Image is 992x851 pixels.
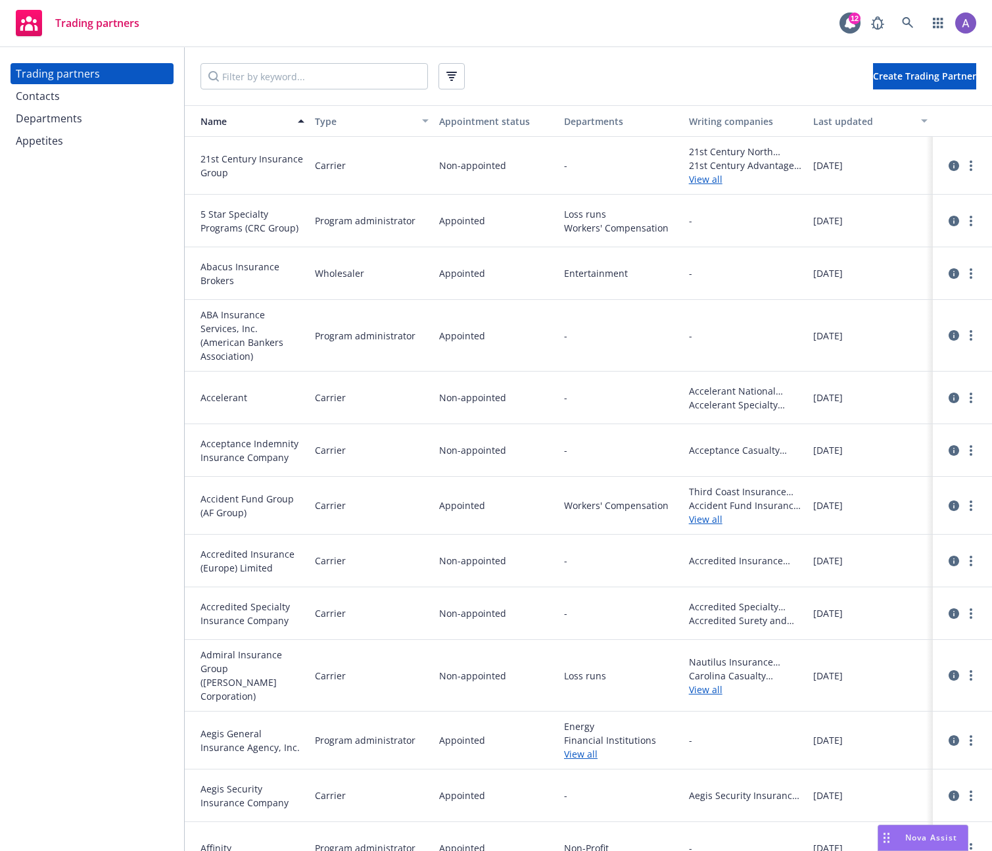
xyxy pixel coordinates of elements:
[946,390,962,406] a: circleInformation
[689,114,803,128] div: Writing companies
[813,391,843,404] span: [DATE]
[315,266,364,280] span: Wholesaler
[564,391,567,404] span: -
[689,789,803,802] span: Aegis Security Insurance Company
[963,390,979,406] a: more
[315,789,346,802] span: Carrier
[689,485,803,498] span: Third Coast Insurance Company
[963,788,979,804] a: more
[689,398,803,412] span: Accelerant Specialty Insurance Company
[813,789,843,802] span: [DATE]
[201,547,304,575] span: Accredited Insurance (Europe) Limited
[201,391,304,404] span: Accelerant
[895,10,921,36] a: Search
[315,669,346,683] span: Carrier
[434,105,559,137] button: Appointment status
[849,12,861,24] div: 12
[315,114,415,128] div: Type
[963,668,979,683] a: more
[310,105,435,137] button: Type
[946,788,962,804] a: circleInformation
[564,669,678,683] span: Loss runs
[689,512,803,526] a: View all
[201,207,304,235] span: 5 Star Specialty Programs (CRC Group)
[689,669,803,683] span: Carolina Casualty Insurance Company
[564,747,678,761] a: View all
[689,733,692,747] span: -
[963,443,979,458] a: more
[564,114,678,128] div: Departments
[946,606,962,621] a: circleInformation
[11,85,174,107] a: Contacts
[946,158,962,174] a: circleInformation
[689,158,803,172] span: 21st Century Advantage Insurance Company
[689,554,803,568] span: Accredited Insurance (Europe) Limited
[11,130,174,151] a: Appetites
[878,825,895,850] div: Drag to move
[201,492,304,520] span: Accident Fund Group (AF Group)
[689,266,692,280] span: -
[439,158,506,172] span: Non-appointed
[873,70,976,82] span: Create Trading Partner
[813,669,843,683] span: [DATE]
[11,108,174,129] a: Departments
[564,158,567,172] span: -
[689,600,803,614] span: Accredited Specialty Insurance Company
[564,719,678,733] span: Energy
[689,214,692,228] span: -
[439,554,506,568] span: Non-appointed
[946,498,962,514] a: circleInformation
[439,733,485,747] span: Appointed
[315,554,346,568] span: Carrier
[813,443,843,457] span: [DATE]
[439,443,506,457] span: Non-appointed
[564,443,567,457] span: -
[16,130,63,151] div: Appetites
[559,105,684,137] button: Departments
[190,114,290,128] div: Name
[813,554,843,568] span: [DATE]
[201,600,304,627] span: Accredited Specialty Insurance Company
[963,606,979,621] a: more
[873,63,976,89] button: Create Trading Partner
[963,328,979,343] a: more
[564,498,678,512] span: Workers' Compensation
[315,329,415,343] span: Program administrator
[878,825,968,851] button: Nova Assist
[905,832,957,843] span: Nova Assist
[11,5,145,41] a: Trading partners
[201,63,428,89] input: Filter by keyword...
[963,553,979,569] a: more
[315,498,346,512] span: Carrier
[201,260,304,287] span: Abacus Insurance Brokers
[201,437,304,464] span: Acceptance Indemnity Insurance Company
[439,329,485,343] span: Appointed
[689,384,803,398] span: Accelerant National Insurance Company
[689,145,803,158] span: 21st Century North America Insurance Company
[185,105,310,137] button: Name
[808,105,933,137] button: Last updated
[946,328,962,343] a: circleInformation
[564,789,567,802] span: -
[16,85,60,107] div: Contacts
[689,443,803,457] span: Acceptance Casualty Insurance Company
[439,789,485,802] span: Appointed
[689,655,803,669] span: Nautilus Insurance Company
[439,391,506,404] span: Non-appointed
[946,733,962,748] a: circleInformation
[813,158,843,172] span: [DATE]
[564,266,678,280] span: Entertainment
[813,498,843,512] span: [DATE]
[439,266,485,280] span: Appointed
[16,63,100,84] div: Trading partners
[946,266,962,281] a: circleInformation
[564,733,678,747] span: Financial Institutions
[315,733,415,747] span: Program administrator
[439,606,506,620] span: Non-appointed
[963,266,979,281] a: more
[564,606,567,620] span: -
[315,214,415,228] span: Program administrator
[963,498,979,514] a: more
[813,733,843,747] span: [DATE]
[439,114,554,128] div: Appointment status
